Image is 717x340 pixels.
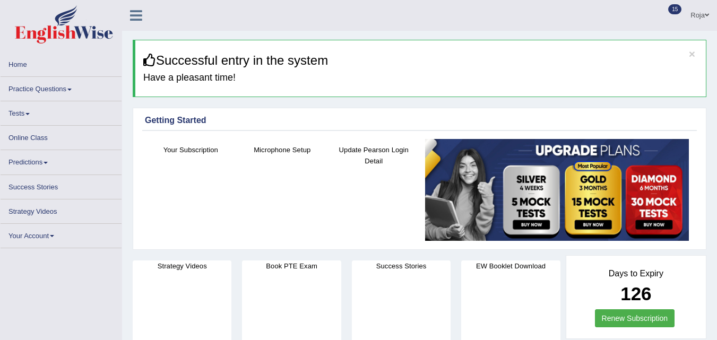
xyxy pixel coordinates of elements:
b: 126 [620,283,651,304]
button: × [689,48,695,59]
a: Strategy Videos [1,199,122,220]
h4: Update Pearson Login Detail [333,144,414,167]
h4: EW Booklet Download [461,260,560,272]
img: small5.jpg [425,139,689,241]
a: Renew Subscription [595,309,675,327]
a: Success Stories [1,175,122,196]
h4: Days to Expiry [578,269,694,278]
a: Tests [1,101,122,122]
a: Practice Questions [1,77,122,98]
a: Home [1,53,122,73]
h4: Success Stories [352,260,451,272]
a: Predictions [1,150,122,171]
a: Online Class [1,126,122,146]
h4: Book PTE Exam [242,260,341,272]
a: Your Account [1,224,122,245]
h4: Your Subscription [150,144,231,155]
h4: Strategy Videos [133,260,231,272]
h4: Microphone Setup [242,144,323,155]
h4: Have a pleasant time! [143,73,698,83]
div: Getting Started [145,114,694,127]
h3: Successful entry in the system [143,54,698,67]
span: 15 [668,4,681,14]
